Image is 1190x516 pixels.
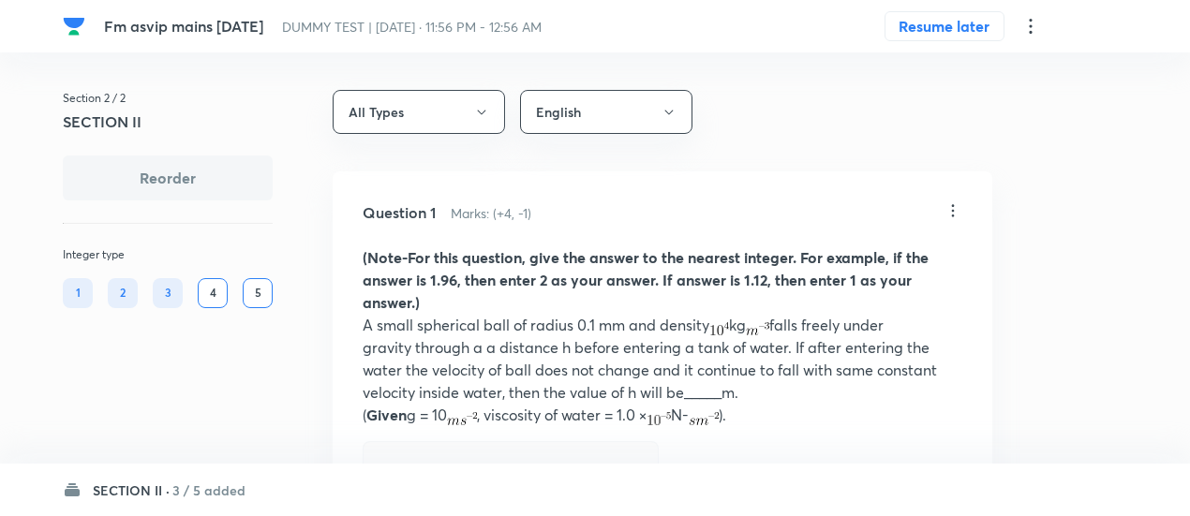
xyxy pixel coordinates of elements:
[451,203,531,223] h6: Marks: (+4, -1)
[363,201,436,224] h5: Question 1
[447,412,477,425] img: ms^{–2}
[63,278,93,308] div: 1
[153,278,183,308] div: 3
[108,278,138,308] div: 2
[333,90,505,134] button: All Types
[520,90,692,134] button: English
[885,11,1004,41] button: Resume later
[282,18,542,36] span: DUMMY TEST | [DATE] · 11:56 PM - 12:56 AM
[93,480,170,500] h6: SECTION II ·
[63,15,85,37] img: Company Logo
[363,314,962,404] p: A small spherical ball of radius 0.1 mm and density kg falls freely under gravity through a a dis...
[63,111,273,133] h5: SECTION II
[63,15,89,37] a: Company Logo
[63,90,273,107] p: Section 2 / 2
[243,278,273,308] div: 5
[63,155,273,200] button: Reorder
[647,412,672,425] img: 10^{–5}
[363,404,962,426] p: ( g = 10 , viscosity of water = 1.0 × N- ).
[746,322,769,335] img: m^{–3}
[689,412,719,425] img: sm^{–2}
[366,405,407,424] strong: Given
[394,461,410,478] div: 20
[709,322,729,335] img: 10^4
[172,480,245,500] h6: 3 / 5 added
[63,246,273,263] p: Integer type
[198,278,228,308] div: 4
[104,16,263,36] span: Fm asvip mains [DATE]
[363,247,929,312] strong: (Note-For this question, give the answer to the nearest integer. For example, if the answer is 1....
